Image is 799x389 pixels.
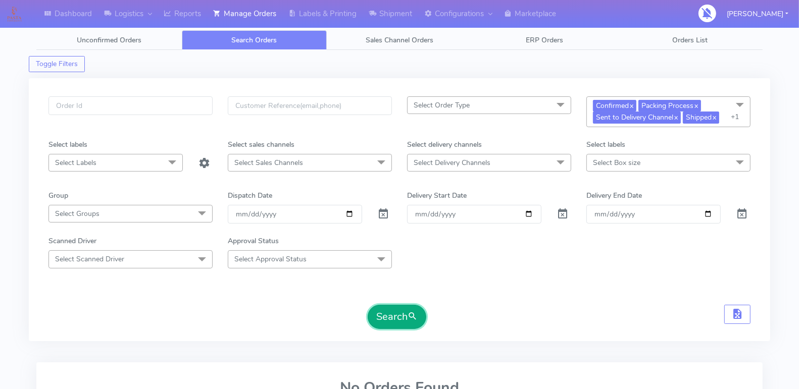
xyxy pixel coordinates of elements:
span: ERP Orders [526,35,564,45]
a: x [693,100,698,110]
span: Confirmed [593,100,636,112]
span: Select Sales Channels [234,158,303,168]
input: Customer Reference(email,phone) [228,96,392,115]
a: x [629,100,633,110]
label: Select labels [586,139,625,150]
span: Unconfirmed Orders [77,35,141,45]
span: Select Delivery Channels [414,158,490,168]
span: Select Labels [55,158,96,168]
label: Group [48,190,68,201]
label: Select labels [48,139,87,150]
span: Select Box size [593,158,640,168]
a: x [673,112,678,122]
span: Sent to Delivery Channel [593,112,681,123]
span: Select Scanned Driver [55,254,124,264]
span: Shipped [683,112,719,123]
span: Select Groups [55,209,99,218]
span: +1 [731,112,742,122]
span: Orders List [672,35,708,45]
span: Select Approval Status [234,254,307,264]
button: [PERSON_NAME] [719,4,796,24]
label: Delivery Start Date [407,190,467,201]
label: Select sales channels [228,139,294,150]
label: Approval Status [228,236,279,246]
input: Order Id [48,96,213,115]
span: Search Orders [231,35,277,45]
button: Search [368,305,426,329]
button: Toggle Filters [29,56,85,72]
label: Scanned Driver [48,236,96,246]
a: x [712,112,716,122]
ul: Tabs [36,30,763,50]
span: Select Order Type [414,100,470,110]
label: Select delivery channels [407,139,482,150]
label: Delivery End Date [586,190,642,201]
span: Packing Process [638,100,701,112]
label: Dispatch Date [228,190,272,201]
span: Sales Channel Orders [366,35,433,45]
